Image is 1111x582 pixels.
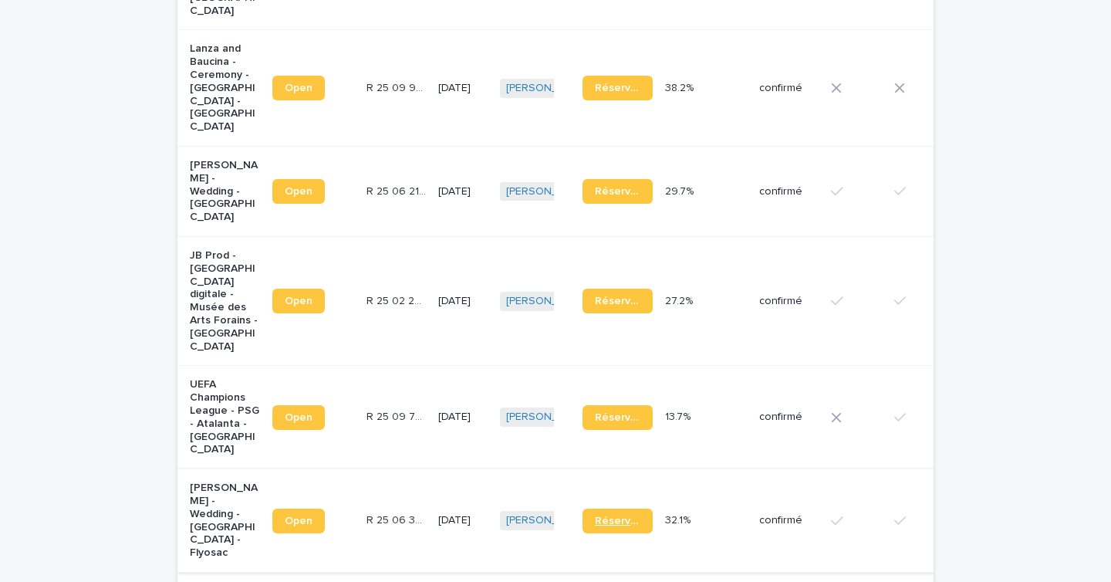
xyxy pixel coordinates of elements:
span: Réservation [595,83,640,93]
p: [DATE] [438,295,488,308]
a: Open [272,509,325,533]
p: 38.2% [665,79,697,95]
p: confirmé [759,295,819,308]
p: [DATE] [438,185,488,198]
p: 13.7% [665,408,694,424]
a: Open [272,76,325,100]
p: R 25 09 700 [366,408,429,424]
p: 27.2% [665,292,696,308]
span: Réservation [595,516,640,526]
a: Réservation [583,179,653,204]
tr: JB Prod - [GEOGRAPHIC_DATA] digitale - Musée des Arts Forains - [GEOGRAPHIC_DATA]OpenR 25 02 2295... [177,237,1071,366]
p: UEFA Champions League - PSG - Atalanta - [GEOGRAPHIC_DATA] [190,378,260,456]
span: Open [285,296,312,306]
p: [PERSON_NAME] - Wedding - [GEOGRAPHIC_DATA] - Flyosac [190,482,260,560]
p: confirmé [759,185,819,198]
span: Open [285,186,312,197]
a: Réservation [583,405,653,430]
a: [PERSON_NAME] [506,514,590,527]
span: Open [285,83,312,93]
p: JB Prod - [GEOGRAPHIC_DATA] digitale - Musée des Arts Forains - [GEOGRAPHIC_DATA] [190,249,260,353]
p: R 25 06 2125 [366,182,429,198]
tr: [PERSON_NAME] - Wedding - [GEOGRAPHIC_DATA]OpenR 25 06 2125R 25 06 2125 [DATE][PERSON_NAME] Réser... [177,147,1071,237]
p: Lanza and Baucina - Ceremony - [GEOGRAPHIC_DATA] - [GEOGRAPHIC_DATA] [190,42,260,134]
a: Réservation [583,289,653,313]
a: Open [272,179,325,204]
p: [DATE] [438,514,488,527]
span: Open [285,412,312,423]
p: [DATE] [438,411,488,424]
span: Réservation [595,296,640,306]
p: [DATE] [438,82,488,95]
p: 32.1% [665,511,694,527]
a: Open [272,405,325,430]
a: [PERSON_NAME] [506,185,590,198]
a: Open [272,289,325,313]
p: [PERSON_NAME] - Wedding - [GEOGRAPHIC_DATA] [190,159,260,224]
p: R 25 02 2295 [366,292,429,308]
a: Réservation [583,509,653,533]
p: R 25 09 953 [366,79,429,95]
p: 29.7% [665,182,697,198]
a: [PERSON_NAME] [506,82,590,95]
a: [PERSON_NAME] [506,411,590,424]
tr: UEFA Champions League - PSG - Atalanta - [GEOGRAPHIC_DATA]OpenR 25 09 700R 25 09 700 [DATE][PERSO... [177,366,1071,469]
tr: Lanza and Baucina - Ceremony - [GEOGRAPHIC_DATA] - [GEOGRAPHIC_DATA]OpenR 25 09 953R 25 09 953 [D... [177,30,1071,147]
a: Réservation [583,76,653,100]
p: confirmé [759,514,819,527]
tr: [PERSON_NAME] - Wedding - [GEOGRAPHIC_DATA] - FlyosacOpenR 25 06 3279R 25 06 3279 [DATE][PERSON_N... [177,469,1071,573]
span: Réservation [595,412,640,423]
p: confirmé [759,411,819,424]
span: Réservation [595,186,640,197]
span: Open [285,516,312,526]
p: confirmé [759,82,819,95]
a: [PERSON_NAME] [506,295,590,308]
p: R 25 06 3279 [366,511,429,527]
